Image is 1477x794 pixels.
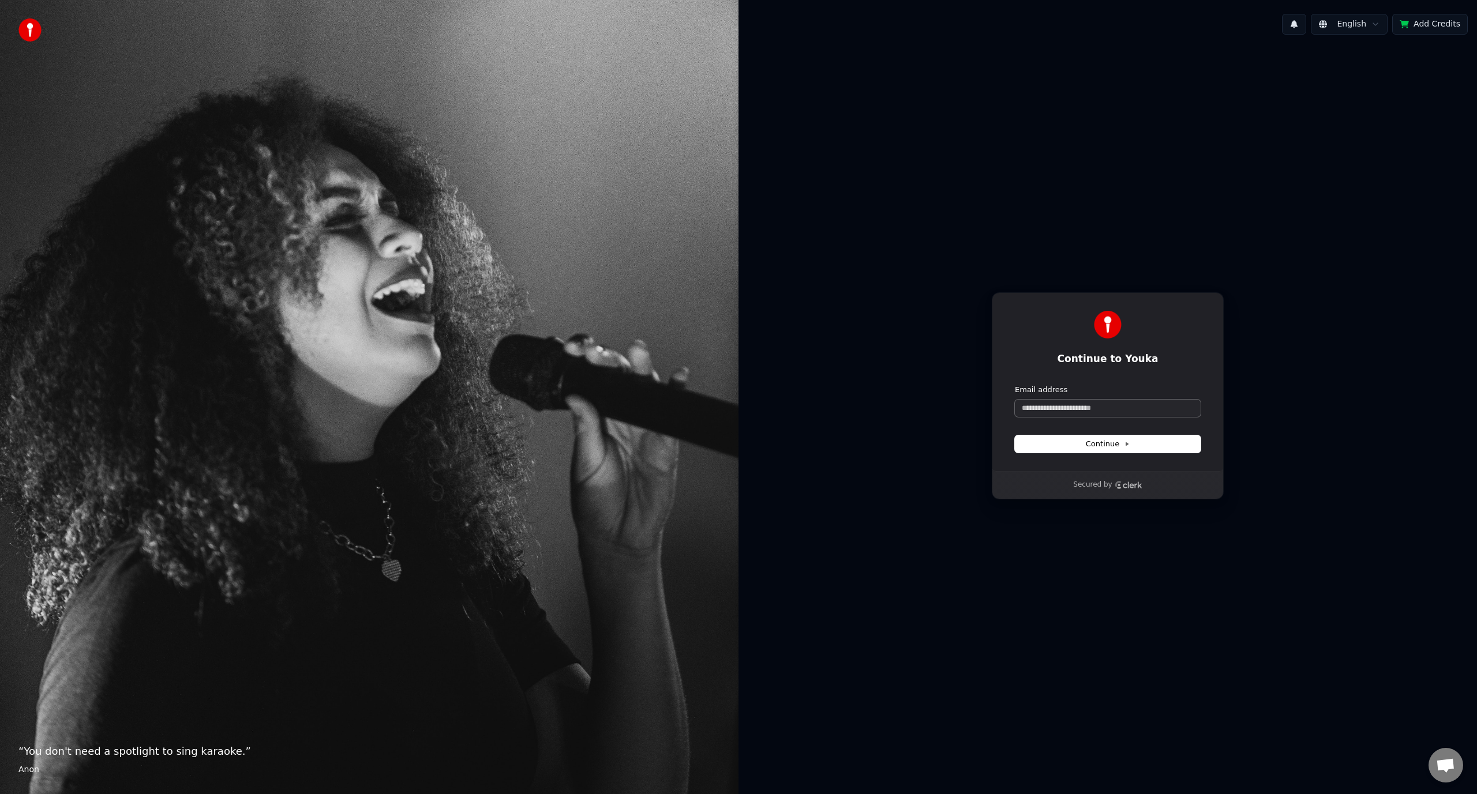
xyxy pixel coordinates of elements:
img: youka [18,18,42,42]
span: Continue [1086,439,1130,449]
footer: Anon [18,764,720,776]
div: Open chat [1429,748,1463,782]
a: Clerk logo [1115,481,1142,489]
h1: Continue to Youka [1015,352,1201,366]
button: Add Credits [1392,14,1468,35]
label: Email address [1015,385,1067,395]
p: Secured by [1073,480,1112,490]
button: Continue [1015,435,1201,453]
p: “ You don't need a spotlight to sing karaoke. ” [18,743,720,759]
img: Youka [1094,311,1122,338]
